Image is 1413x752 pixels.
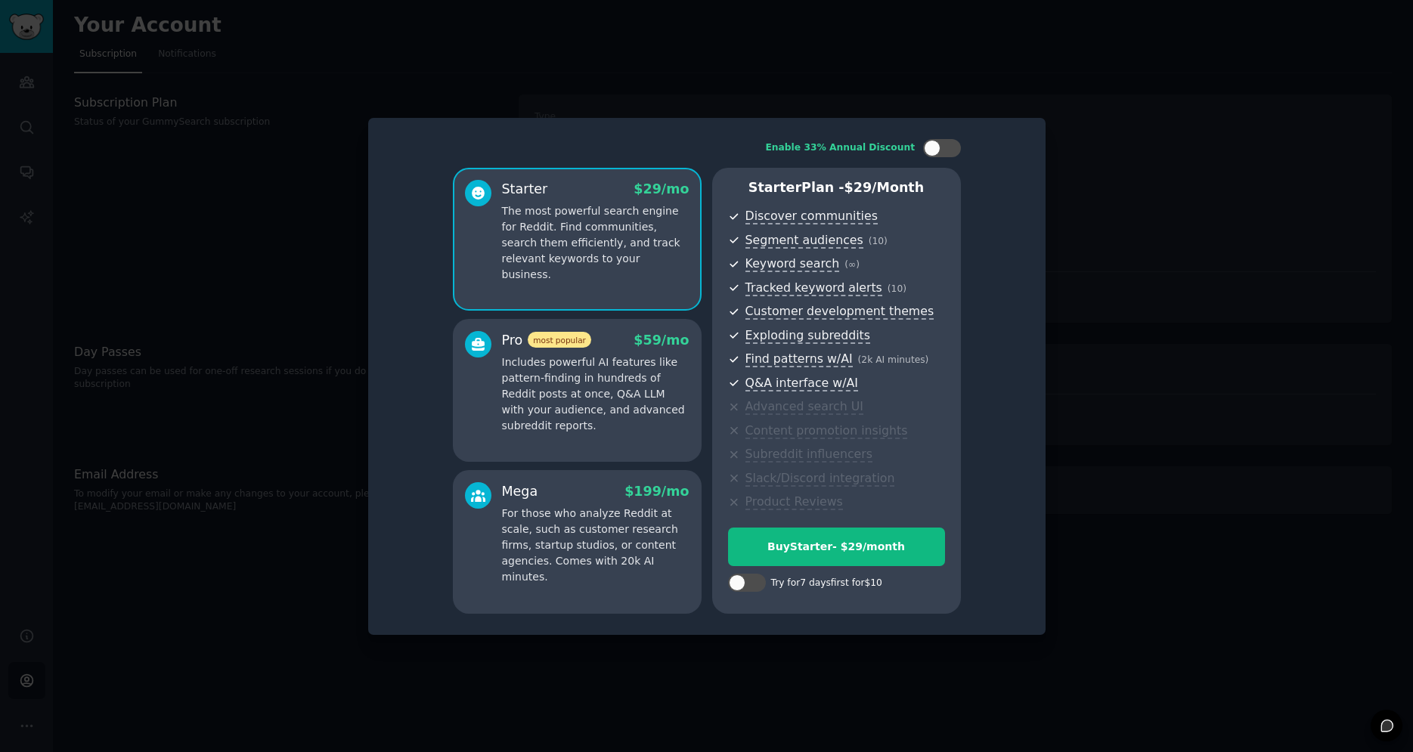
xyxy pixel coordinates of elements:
[858,354,929,365] span: ( 2k AI minutes )
[502,180,548,199] div: Starter
[624,484,689,499] span: $ 199 /mo
[745,423,908,439] span: Content promotion insights
[844,259,860,270] span: ( ∞ )
[844,180,925,195] span: $ 29 /month
[502,482,538,501] div: Mega
[502,354,689,434] p: Includes powerful AI features like pattern-finding in hundreds of Reddit posts at once, Q&A LLM w...
[745,328,870,344] span: Exploding subreddits
[745,256,840,272] span: Keyword search
[771,577,882,590] div: Try for 7 days first for $10
[502,331,591,350] div: Pro
[728,178,945,197] p: Starter Plan -
[766,141,916,155] div: Enable 33% Annual Discount
[745,471,895,487] span: Slack/Discord integration
[528,332,591,348] span: most popular
[745,304,934,320] span: Customer development themes
[502,203,689,283] p: The most powerful search engine for Reddit. Find communities, search them efficiently, and track ...
[745,494,843,510] span: Product Reviews
[745,447,872,463] span: Subreddit influencers
[729,539,944,555] div: Buy Starter - $ 29 /month
[502,506,689,585] p: For those who analyze Reddit at scale, such as customer research firms, startup studios, or conte...
[634,181,689,197] span: $ 29 /mo
[745,233,863,249] span: Segment audiences
[888,283,906,294] span: ( 10 )
[745,399,863,415] span: Advanced search UI
[745,376,858,391] span: Q&A interface w/AI
[745,280,882,296] span: Tracked keyword alerts
[869,236,888,246] span: ( 10 )
[728,528,945,566] button: BuyStarter- $29/month
[634,333,689,348] span: $ 59 /mo
[745,351,853,367] span: Find patterns w/AI
[745,209,878,224] span: Discover communities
